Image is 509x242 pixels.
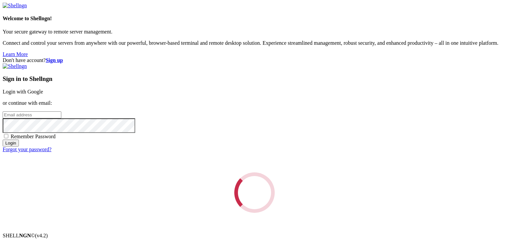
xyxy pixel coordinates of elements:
[3,57,506,63] div: Don't have account?
[3,140,19,147] input: Login
[3,16,506,22] h4: Welcome to Shellngn!
[46,57,63,63] a: Sign up
[3,75,506,83] h3: Sign in to Shellngn
[3,3,27,9] img: Shellngn
[3,111,61,118] input: Email address
[3,89,43,94] a: Login with Google
[3,29,506,35] p: Your secure gateway to remote server management.
[3,40,506,46] p: Connect and control your servers from anywhere with our powerful, browser-based terminal and remo...
[11,134,56,139] span: Remember Password
[3,63,27,69] img: Shellngn
[3,51,28,57] a: Learn More
[4,134,8,138] input: Remember Password
[3,233,48,238] span: SHELL ©
[231,169,278,216] div: Loading...
[3,100,506,106] p: or continue with email:
[35,233,48,238] span: 4.2.0
[19,233,31,238] b: NGN
[3,147,51,152] a: Forgot your password?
